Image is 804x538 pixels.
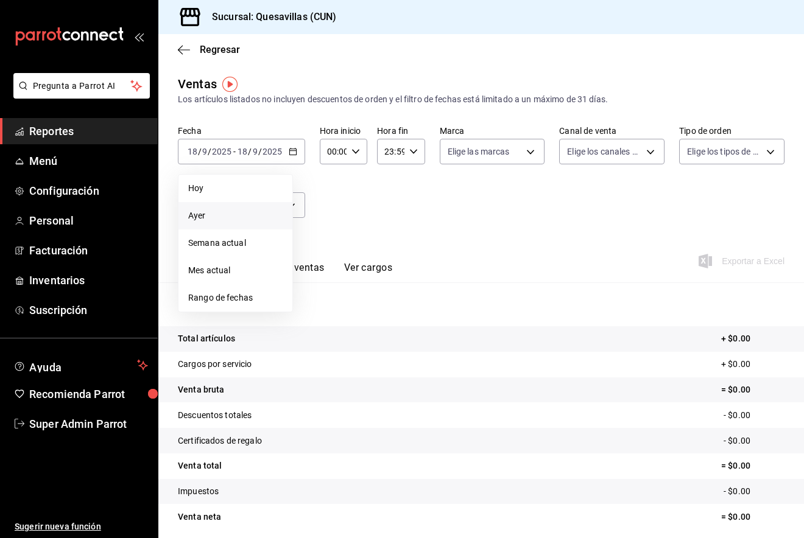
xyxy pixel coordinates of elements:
span: Super Admin Parrot [29,416,148,432]
span: - [233,147,236,156]
button: Ver ventas [277,262,325,282]
p: Venta neta [178,511,221,523]
p: Descuentos totales [178,409,252,422]
p: Venta bruta [178,383,224,396]
p: Venta total [178,459,222,472]
button: Pregunta a Parrot AI [13,73,150,99]
button: open_drawer_menu [134,32,144,41]
span: Hoy [188,182,283,195]
span: Elige los canales de venta [567,145,642,158]
p: = $0.00 [721,383,785,396]
p: + $0.00 [721,358,785,371]
p: Resumen [178,297,785,312]
span: Elige las marcas [448,145,510,158]
span: Menú [29,153,148,169]
label: Hora fin [377,127,425,135]
button: Regresar [178,44,240,55]
span: / [208,147,211,156]
div: Los artículos listados no incluyen descuentos de orden y el filtro de fechas está limitado a un m... [178,93,785,106]
span: Inventarios [29,272,148,288]
span: Ayer [188,209,283,222]
label: Tipo de orden [679,127,785,135]
p: Cargos por servicio [178,358,252,371]
p: - $0.00 [724,409,785,422]
input: -- [237,147,248,156]
p: = $0.00 [721,511,785,523]
span: Pregunta a Parrot AI [33,80,131,93]
img: Tooltip marker [222,77,238,92]
p: - $0.00 [724,435,785,447]
span: Personal [29,212,148,229]
p: Certificados de regalo [178,435,262,447]
a: Pregunta a Parrot AI [9,88,150,101]
span: Semana actual [188,237,283,250]
span: Mes actual [188,264,283,277]
input: -- [202,147,208,156]
span: Regresar [200,44,240,55]
span: / [258,147,262,156]
span: Facturación [29,242,148,259]
label: Marca [440,127,545,135]
button: Ver cargos [344,262,393,282]
p: Total artículos [178,332,235,345]
span: Configuración [29,183,148,199]
span: Elige los tipos de orden [687,145,762,158]
h3: Sucursal: Quesavillas (CUN) [202,10,337,24]
label: Canal de venta [559,127,665,135]
span: Rango de fechas [188,292,283,304]
input: ---- [262,147,283,156]
p: - $0.00 [724,485,785,498]
span: Sugerir nueva función [15,520,148,533]
span: Ayuda [29,358,132,372]
label: Hora inicio [320,127,367,135]
p: Impuestos [178,485,219,498]
label: Fecha [178,127,305,135]
input: -- [187,147,198,156]
input: ---- [211,147,232,156]
div: navigation tabs [197,262,392,282]
p: + $0.00 [721,332,785,345]
span: Recomienda Parrot [29,386,148,402]
input: -- [252,147,258,156]
span: / [198,147,202,156]
div: Ventas [178,75,217,93]
p: = $0.00 [721,459,785,472]
span: Reportes [29,123,148,139]
span: / [248,147,252,156]
span: Suscripción [29,302,148,318]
